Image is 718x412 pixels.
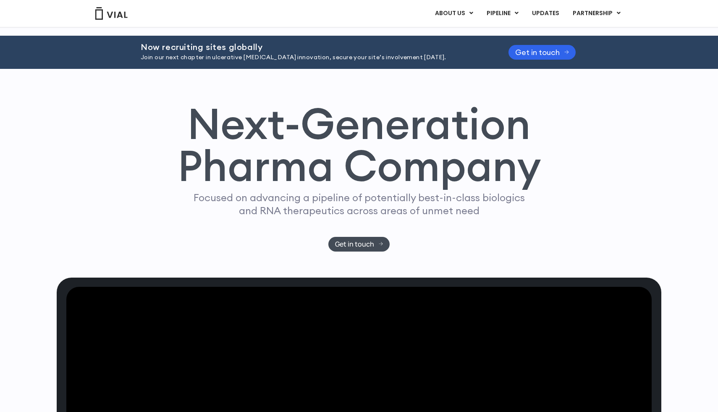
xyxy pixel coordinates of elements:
span: Get in touch [335,241,374,247]
a: Get in touch [328,237,390,252]
a: ABOUT USMenu Toggle [428,6,480,21]
p: Focused on advancing a pipeline of potentially best-in-class biologics and RNA therapeutics acros... [190,191,528,217]
img: Vial Logo [94,7,128,20]
a: UPDATES [525,6,566,21]
h1: Next-Generation Pharma Company [177,102,541,187]
a: Get in touch [508,45,576,60]
h2: Now recruiting sites globally [141,42,487,52]
a: PARTNERSHIPMenu Toggle [566,6,627,21]
p: Join our next chapter in ulcerative [MEDICAL_DATA] innovation, secure your site’s involvement [DA... [141,53,487,62]
span: Get in touch [515,49,560,55]
a: PIPELINEMenu Toggle [480,6,525,21]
